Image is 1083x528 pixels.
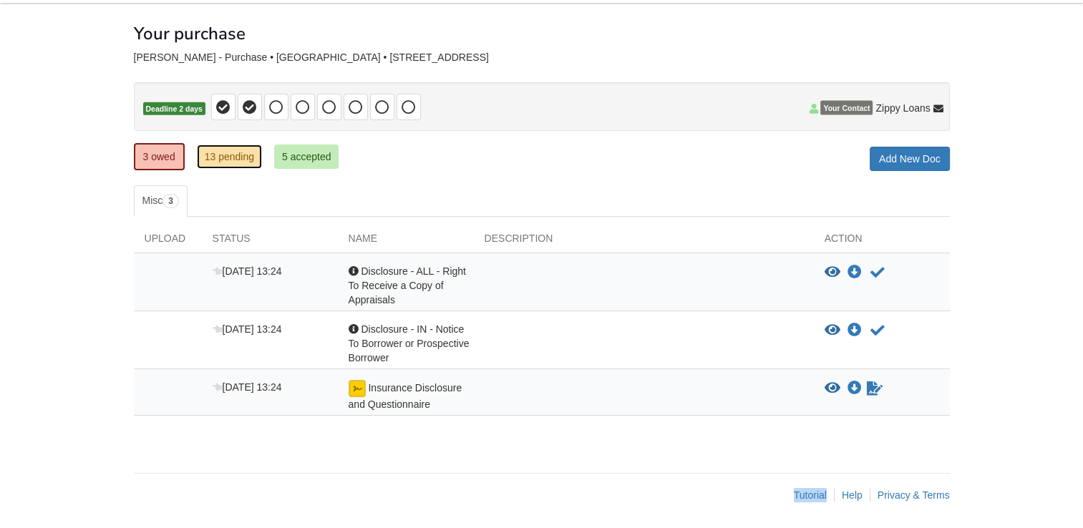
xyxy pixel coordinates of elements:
[213,381,282,393] span: [DATE] 13:24
[213,265,282,277] span: [DATE] 13:24
[134,185,188,217] a: Misc
[794,489,827,501] a: Tutorial
[134,143,185,170] a: 3 owed
[349,382,462,410] span: Insurance Disclosure and Questionnaire
[134,231,202,253] div: Upload
[825,381,840,396] button: View Insurance Disclosure and Questionnaire
[814,231,950,253] div: Action
[134,24,246,43] h1: Your purchase
[202,231,338,253] div: Status
[134,52,950,64] div: [PERSON_NAME] - Purchase • [GEOGRAPHIC_DATA] • [STREET_ADDRESS]
[143,102,205,116] span: Deadline 2 days
[349,265,466,305] span: Disclosure - ALL - Right To Receive a Copy of Appraisals
[848,267,862,278] a: Download Disclosure - ALL - Right To Receive a Copy of Appraisals
[848,325,862,336] a: Download Disclosure - IN - Notice To Borrower or Prospective Borrower
[338,231,474,253] div: Name
[842,489,863,501] a: Help
[865,380,884,397] a: Waiting for your co-borrower to e-sign
[349,380,366,397] img: esign icon
[274,145,339,169] a: 5 accepted
[213,323,282,335] span: [DATE] 13:24
[848,383,862,394] a: Download Insurance Disclosure and Questionnaire
[875,101,930,115] span: Zippy Loans
[878,489,950,501] a: Privacy & Terms
[162,194,179,208] span: 3
[474,231,814,253] div: Description
[197,145,262,169] a: 13 pending
[869,264,886,281] button: Acknowledge receipt of document
[349,323,470,363] span: Disclosure - IN - Notice To Borrower or Prospective Borrower
[820,101,873,115] span: Your Contact
[825,265,840,280] button: View Disclosure - ALL - Right To Receive a Copy of Appraisals
[869,322,886,339] button: Acknowledge receipt of document
[870,147,950,171] a: Add New Doc
[825,323,840,338] button: View Disclosure - IN - Notice To Borrower or Prospective Borrower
